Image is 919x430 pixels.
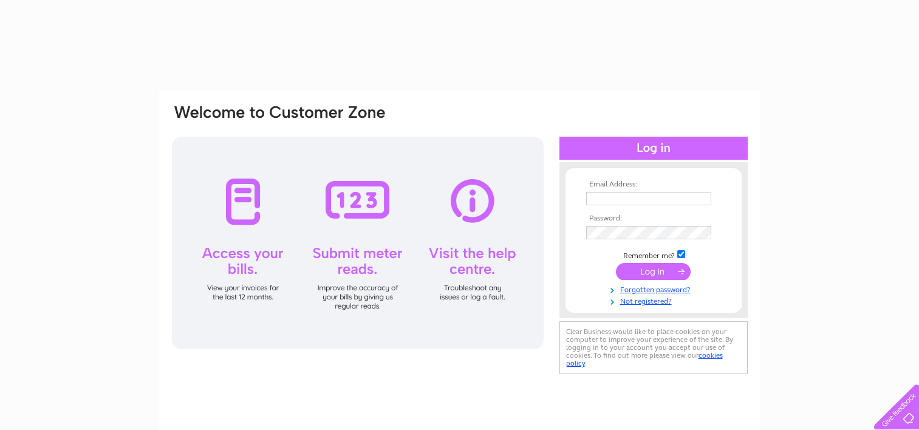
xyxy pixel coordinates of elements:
[586,283,724,295] a: Forgotten password?
[559,321,748,374] div: Clear Business would like to place cookies on your computer to improve your experience of the sit...
[583,180,724,189] th: Email Address:
[566,351,723,367] a: cookies policy
[616,263,691,280] input: Submit
[586,295,724,306] a: Not registered?
[583,248,724,261] td: Remember me?
[583,214,724,223] th: Password:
